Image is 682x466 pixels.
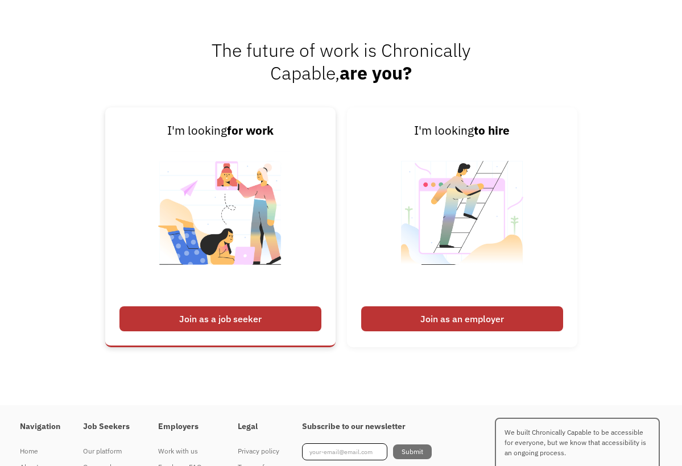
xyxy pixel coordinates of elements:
div: Our platform [83,444,135,458]
strong: are you? [340,61,412,85]
div: Work with us [158,444,215,458]
strong: for work [227,123,274,138]
a: Our platform [83,443,135,459]
span: The future of work is Chronically Capable, [212,38,470,85]
form: Footer Newsletter [302,443,432,460]
h4: Navigation [20,422,60,432]
a: I'm lookingto hireJoin as an employer [347,107,577,347]
a: Home [20,443,60,459]
h4: Employers [158,422,215,432]
h4: Subscribe to our newsletter [302,422,432,432]
h4: Legal [238,422,279,432]
a: Work with us [158,443,215,459]
a: I'm lookingfor workJoin as a job seeker [105,107,336,347]
div: I'm looking [119,122,321,140]
input: Submit [393,444,432,459]
h4: Job Seekers [83,422,135,432]
div: Join as a job seeker [119,306,321,331]
div: Privacy policy [238,444,279,458]
a: Privacy policy [238,443,279,459]
strong: to hire [474,123,510,138]
div: Join as an employer [361,306,563,331]
div: Home [20,444,60,458]
img: Chronically Capable Personalized Job Matching [150,140,291,301]
input: your-email@email.com [302,443,387,460]
div: I'm looking [361,122,563,140]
